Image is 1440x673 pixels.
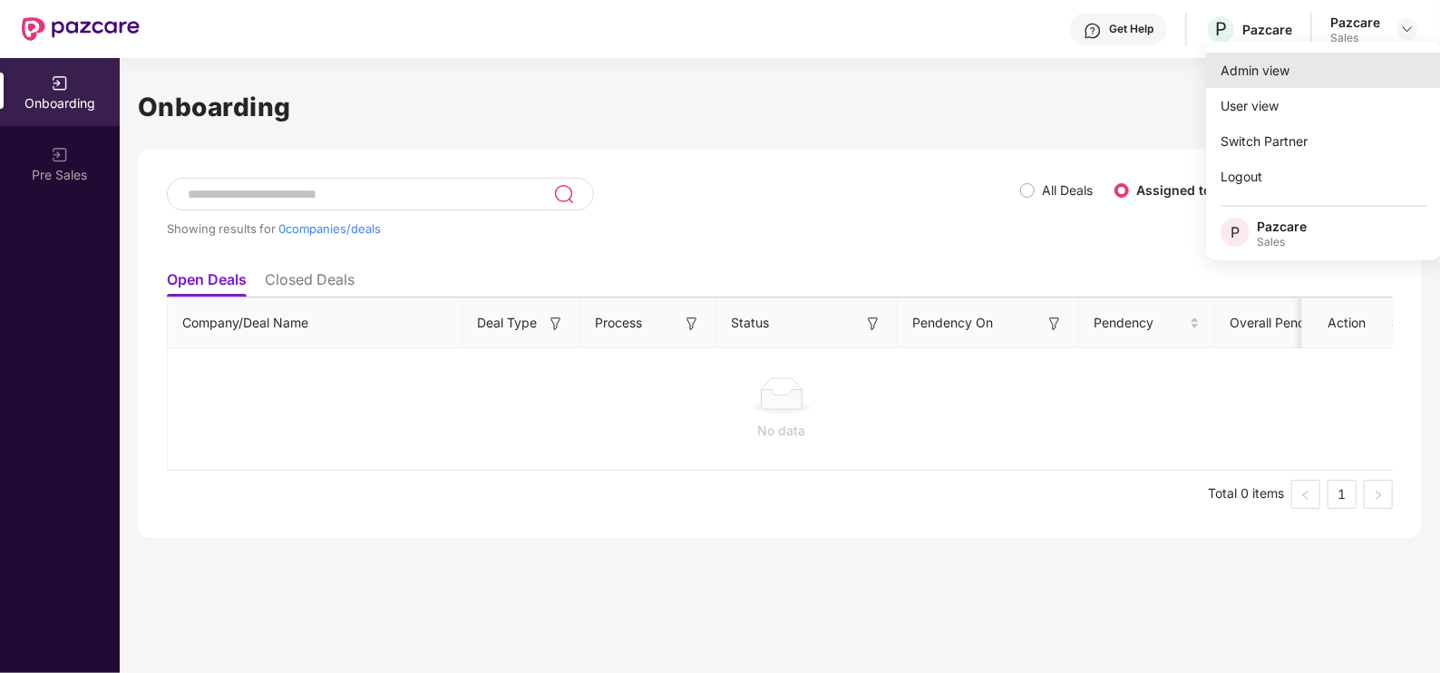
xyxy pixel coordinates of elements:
[167,270,247,297] li: Open Deals
[1302,298,1393,348] th: Action
[1042,182,1093,198] label: All Deals
[1330,31,1380,45] div: Sales
[1328,480,1357,509] li: 1
[1300,490,1311,501] span: left
[1373,490,1384,501] span: right
[1400,22,1415,36] img: svg+xml;base64,PHN2ZyBpZD0iRHJvcGRvd24tMzJ4MzIiIHhtbG5zPSJodHRwOi8vd3d3LnczLm9yZy8yMDAwL3N2ZyIgd2...
[1208,480,1284,509] li: Total 0 items
[1094,313,1186,333] span: Pendency
[1242,21,1292,38] div: Pazcare
[477,313,537,333] span: Deal Type
[1257,235,1307,249] div: Sales
[1084,22,1102,40] img: svg+xml;base64,PHN2ZyBpZD0iSGVscC0zMngzMiIgeG1sbnM9Imh0dHA6Ly93d3cudzMub3JnLzIwMDAvc3ZnIiB3aWR0aD...
[683,315,701,333] img: svg+xml;base64,PHN2ZyB3aWR0aD0iMTYiIGhlaWdodD0iMTYiIHZpZXdCb3g9IjAgMCAxNiAxNiIgZmlsbD0ibm9uZSIgeG...
[1079,298,1215,348] th: Pendency
[1328,481,1356,508] a: 1
[1215,298,1369,348] th: Overall Pendency
[278,221,381,236] span: 0 companies/deals
[265,270,355,297] li: Closed Deals
[595,313,642,333] span: Process
[1330,14,1380,31] div: Pazcare
[1109,22,1153,36] div: Get Help
[1291,480,1320,509] button: left
[22,17,140,41] img: New Pazcare Logo
[167,221,1020,236] div: Showing results for
[553,183,574,205] img: svg+xml;base64,PHN2ZyB3aWR0aD0iMjQiIGhlaWdodD0iMjUiIHZpZXdCb3g9IjAgMCAyNCAyNSIgZmlsbD0ibm9uZSIgeG...
[1215,18,1227,40] span: P
[1136,182,1234,198] label: Assigned to me
[1046,315,1064,333] img: svg+xml;base64,PHN2ZyB3aWR0aD0iMTYiIGhlaWdodD0iMTYiIHZpZXdCb3g9IjAgMCAxNiAxNiIgZmlsbD0ibm9uZSIgeG...
[864,315,882,333] img: svg+xml;base64,PHN2ZyB3aWR0aD0iMTYiIGhlaWdodD0iMTYiIHZpZXdCb3g9IjAgMCAxNiAxNiIgZmlsbD0ibm9uZSIgeG...
[138,87,1422,127] h1: Onboarding
[182,421,1381,441] div: No data
[1364,480,1393,509] button: right
[731,313,769,333] span: Status
[51,74,69,93] img: svg+xml;base64,PHN2ZyB3aWR0aD0iMjAiIGhlaWdodD0iMjAiIHZpZXdCb3g9IjAgMCAyMCAyMCIgZmlsbD0ibm9uZSIgeG...
[168,298,462,348] th: Company/Deal Name
[1257,218,1307,235] div: Pazcare
[912,313,993,333] span: Pendency On
[1364,480,1393,509] li: Next Page
[51,146,69,164] img: svg+xml;base64,PHN2ZyB3aWR0aD0iMjAiIGhlaWdodD0iMjAiIHZpZXdCb3g9IjAgMCAyMCAyMCIgZmlsbD0ibm9uZSIgeG...
[547,315,565,333] img: svg+xml;base64,PHN2ZyB3aWR0aD0iMTYiIGhlaWdodD0iMTYiIHZpZXdCb3g9IjAgMCAxNiAxNiIgZmlsbD0ibm9uZSIgeG...
[1291,480,1320,509] li: Previous Page
[1231,221,1240,243] span: P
